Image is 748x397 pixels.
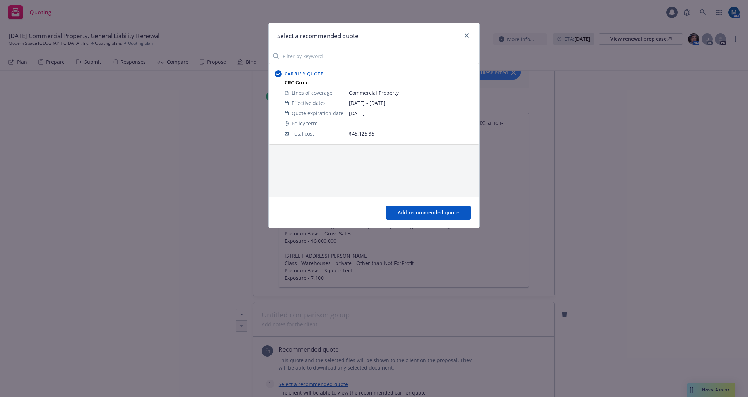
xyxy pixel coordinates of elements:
span: Effective dates [292,99,326,107]
button: Add recommended quote [386,206,471,220]
span: Commercial Property [349,89,473,96]
span: $45,125.35 [349,130,374,137]
span: - [349,120,473,127]
input: Filter by keyword [269,49,479,63]
span: Quote expiration date [292,109,343,117]
h1: Select a recommended quote [277,31,359,40]
span: Lines of coverage [292,89,332,96]
span: [DATE] - [DATE] [349,99,473,107]
span: Carrier Quote [285,71,324,77]
span: [DATE] [349,109,473,117]
a: close [462,31,471,40]
strong: CRC Group [285,79,311,86]
span: Policy term [292,120,318,127]
span: Total cost [292,130,314,137]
